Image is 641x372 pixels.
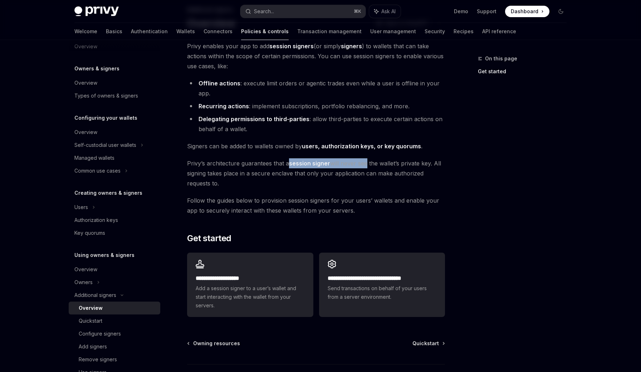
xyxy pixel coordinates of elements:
a: Authorization keys [69,214,160,227]
a: Managed wallets [69,152,160,164]
a: Welcome [74,23,97,40]
a: Overview [69,263,160,276]
div: Additional signers [74,291,116,299]
div: Search... [254,7,274,16]
div: Remove signers [79,355,117,364]
span: Privy enables your app to add (or simply ) to wallets that can take actions within the scope of c... [187,41,445,71]
div: Quickstart [79,317,102,325]
a: Connectors [204,23,233,40]
span: Dashboard [511,8,538,15]
span: Privy’s architecture guarantees that a will never see the wallet’s private key. All signing takes... [187,158,445,188]
div: Managed wallets [74,154,114,162]
div: Overview [74,79,97,87]
li: : implement subscriptions, portfolio rebalancing, and more. [187,101,445,111]
div: Users [74,203,88,212]
div: Key quorums [74,229,105,237]
button: Toggle dark mode [555,6,567,17]
strong: Recurring actions [199,103,249,110]
div: Overview [74,265,97,274]
strong: session signer [289,160,330,167]
div: Configure signers [79,329,121,338]
span: Quickstart [412,340,439,347]
span: Follow the guides below to provision session signers for your users’ wallets and enable your app ... [187,195,445,215]
div: Add signers [79,342,107,351]
a: users, authorization keys, or key quorums [302,143,421,150]
span: On this page [485,54,517,63]
a: Owning resources [188,340,240,347]
span: ⌘ K [354,9,361,14]
a: API reference [482,23,516,40]
div: Types of owners & signers [74,91,138,100]
button: Ask AI [369,5,401,18]
li: : execute limit orders or agentic trades even while a user is offline in your app. [187,78,445,98]
h5: Using owners & signers [74,251,134,259]
a: Basics [106,23,122,40]
h5: Configuring your wallets [74,114,137,122]
div: Authorization keys [74,216,118,224]
strong: Delegating permissions to third-parties [199,115,309,123]
li: : allow third-parties to execute certain actions on behalf of a wallet. [187,114,445,134]
span: Send transactions on behalf of your users from a server environment. [328,284,436,301]
a: Demo [454,8,468,15]
strong: session signers [269,43,314,50]
a: Quickstart [69,314,160,327]
a: Authentication [131,23,168,40]
span: Signers can be added to wallets owned by . [187,141,445,151]
a: **** **** **** *****Add a session signer to a user’s wallet and start interacting with the wallet... [187,253,313,317]
a: Configure signers [69,327,160,340]
a: User management [370,23,416,40]
strong: Offline actions [199,80,240,87]
a: Key quorums [69,227,160,239]
div: Common use cases [74,167,121,175]
span: Add a session signer to a user’s wallet and start interacting with the wallet from your servers. [196,284,304,310]
img: dark logo [74,6,119,16]
a: Overview [69,76,160,89]
a: Quickstart [412,340,444,347]
button: Search...⌘K [240,5,366,18]
span: Get started [187,233,231,244]
a: Remove signers [69,353,160,366]
div: Self-custodial user wallets [74,141,136,149]
a: Dashboard [505,6,549,17]
span: Ask AI [381,8,396,15]
a: Wallets [176,23,195,40]
a: Overview [69,126,160,139]
a: Support [477,8,496,15]
a: Transaction management [297,23,362,40]
a: Get started [478,66,572,77]
h5: Creating owners & signers [74,189,142,197]
a: Policies & controls [241,23,289,40]
div: Overview [74,128,97,137]
div: Overview [79,304,103,312]
span: Owning resources [193,340,240,347]
strong: signers [341,43,362,50]
div: Owners [74,278,93,287]
a: Recipes [454,23,474,40]
a: Types of owners & signers [69,89,160,102]
a: Overview [69,302,160,314]
h5: Owners & signers [74,64,119,73]
a: Add signers [69,340,160,353]
a: Security [425,23,445,40]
